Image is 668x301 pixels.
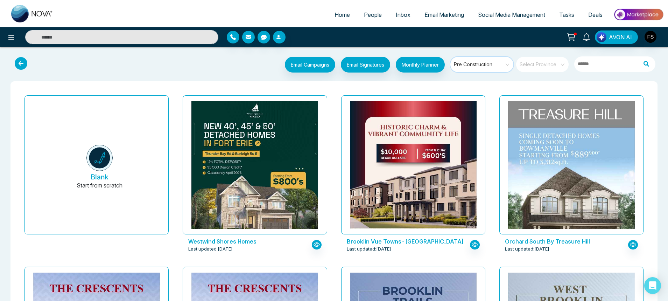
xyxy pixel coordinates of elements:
a: Home [328,8,357,21]
a: Email Marketing [417,8,471,21]
img: User Avatar [645,31,656,43]
div: Open Intercom Messenger [644,277,661,294]
img: Nova CRM Logo [11,5,53,22]
button: Email Campaigns [285,57,335,73]
span: Inbox [396,11,410,18]
a: Email Campaigns [279,61,335,68]
button: BlankStart from scratch [36,101,163,234]
p: Westwind Shores Homes [188,237,308,246]
a: Monthly Planner [390,57,445,74]
button: AVON AI [595,30,638,44]
button: Email Signatures [341,57,390,73]
a: Deals [581,8,610,21]
span: AVON AI [609,33,632,41]
a: Social Media Management [471,8,552,21]
a: Email Signatures [335,57,390,74]
span: Home [335,11,350,18]
p: Start from scratch [77,181,122,198]
span: Last updated: [DATE] [188,246,233,253]
img: Market-place.gif [613,7,664,22]
span: Email Marketing [424,11,464,18]
h5: Blank [91,173,108,181]
span: Deals [588,11,603,18]
img: Lead Flow [597,32,606,42]
span: Pre Construction [454,59,511,70]
span: Last updated: [DATE] [505,246,549,253]
a: People [357,8,389,21]
button: Monthly Planner [396,57,445,73]
span: Tasks [559,11,574,18]
span: People [364,11,382,18]
span: Social Media Management [478,11,545,18]
a: Inbox [389,8,417,21]
a: Tasks [552,8,581,21]
p: Brooklin Vue Towns-Treasure Hills [347,237,466,246]
p: Orchard South By Treasure Hill [505,237,625,246]
img: novacrm [86,145,113,171]
span: Last updated: [DATE] [347,246,391,253]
